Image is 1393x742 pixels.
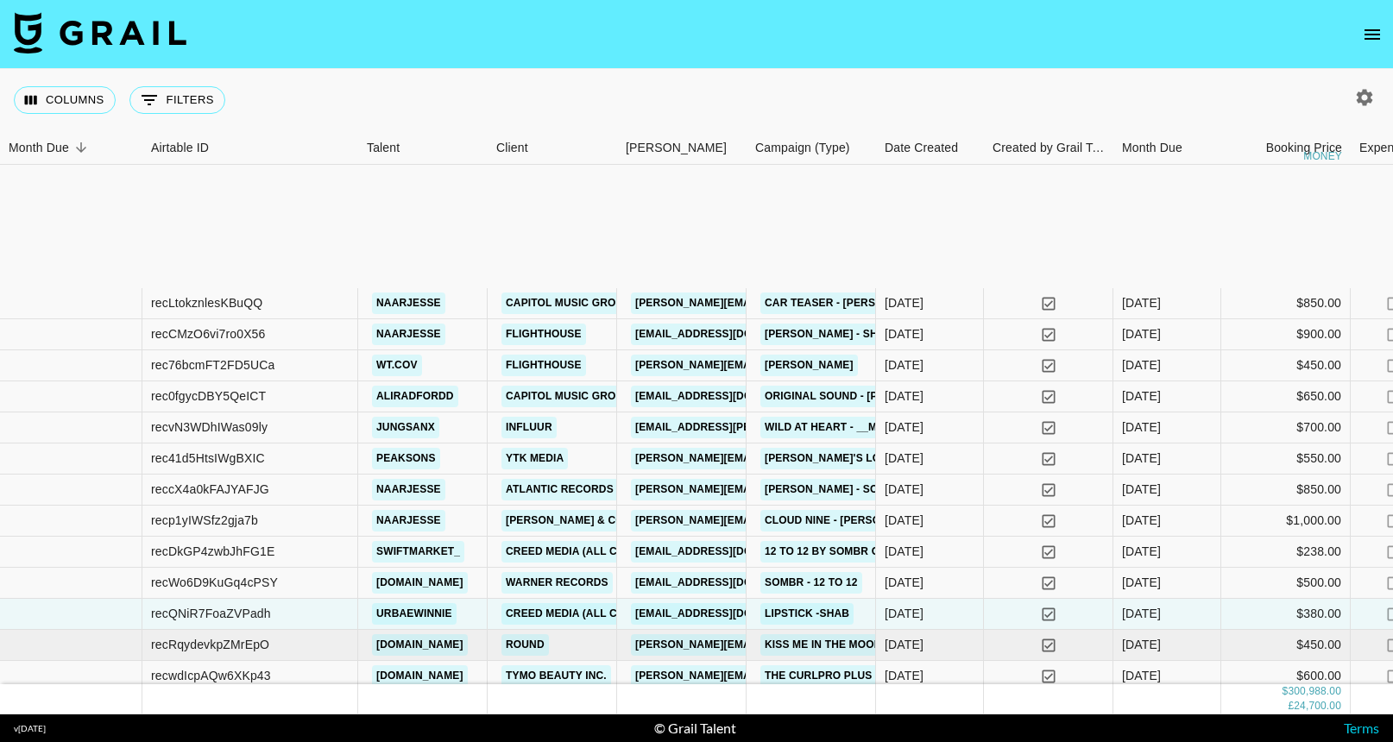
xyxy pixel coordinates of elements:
[1113,131,1221,165] div: Month Due
[372,510,445,531] a: naarjesse
[617,131,747,165] div: Booker
[1221,599,1351,630] div: $380.00
[631,665,912,687] a: [PERSON_NAME][EMAIL_ADDRESS][DOMAIN_NAME]
[151,325,266,343] div: recCMzO6vi7ro0X56
[501,324,586,345] a: Flighthouse
[501,355,586,376] a: Flighthouse
[151,574,278,591] div: recWo6D9KuGq4cPSY
[760,665,936,687] a: the CURLPRO PLUS campaign
[885,387,923,405] div: 13/08/2025
[151,131,209,165] div: Airtable ID
[372,292,445,314] a: naarjesse
[501,634,549,656] a: Round
[760,324,889,345] a: [PERSON_NAME] - Shy
[1221,319,1351,350] div: $900.00
[631,510,1001,531] a: [PERSON_NAME][EMAIL_ADDRESS][PERSON_NAME][DOMAIN_NAME]
[372,479,445,500] a: naarjesse
[631,479,1001,500] a: [PERSON_NAME][EMAIL_ADDRESS][PERSON_NAME][DOMAIN_NAME]
[1221,506,1351,537] div: $1,000.00
[9,131,69,165] div: Month Due
[1355,17,1390,52] button: open drawer
[1122,294,1161,311] div: Aug '25
[1288,684,1341,699] div: 300,988.00
[885,574,923,591] div: 05/08/2025
[151,512,258,529] div: recp1yIWSfz2gja7b
[501,448,568,469] a: YTK Media
[372,634,468,656] a: [DOMAIN_NAME]
[1221,350,1351,381] div: $450.00
[1122,574,1161,591] div: Aug '25
[372,386,458,407] a: aliradfordd
[142,131,358,165] div: Airtable ID
[1221,568,1351,599] div: $500.00
[631,417,912,438] a: [EMAIL_ADDRESS][PERSON_NAME][DOMAIN_NAME]
[1122,667,1161,684] div: Aug '25
[1122,605,1161,622] div: Aug '25
[760,386,960,407] a: original sound - [PERSON_NAME]
[151,605,271,622] div: recQNiR7FoaZVPadh
[501,572,613,594] a: Warner Records
[885,418,923,436] div: 01/08/2025
[876,131,984,165] div: Date Created
[760,572,862,594] a: sombr - 12 to 12
[885,667,923,684] div: 08/08/2025
[631,324,824,345] a: [EMAIL_ADDRESS][DOMAIN_NAME]
[760,292,936,314] a: car teaser - [PERSON_NAME]
[501,417,557,438] a: Influur
[760,634,1016,656] a: Kiss Me In The Moonlight - [PERSON_NAME]
[1303,151,1342,161] div: money
[501,510,652,531] a: [PERSON_NAME] & Co LLC
[984,131,1113,165] div: Created by Grail Team
[69,135,93,160] button: Sort
[760,510,933,531] a: Cloud Nine - [PERSON_NAME]
[1221,443,1351,475] div: $550.00
[993,131,1110,165] div: Created by Grail Team
[358,131,488,165] div: Talent
[372,665,468,687] a: [DOMAIN_NAME]
[151,418,268,436] div: recvN3WDhIWas09ly
[151,450,265,467] div: rec41d5HtsIWgBXIC
[372,448,440,469] a: peaksons
[760,448,935,469] a: [PERSON_NAME]'s Lover Girl
[151,481,269,498] div: reccX4a0kFAJYAFJG
[885,605,923,622] div: 18/08/2025
[14,86,116,114] button: Select columns
[372,324,445,345] a: naarjesse
[1122,543,1161,560] div: Aug '25
[1221,630,1351,661] div: $450.00
[747,131,876,165] div: Campaign (Type)
[151,387,266,405] div: rec0fgycDBY5QeICT
[631,355,912,376] a: [PERSON_NAME][EMAIL_ADDRESS][DOMAIN_NAME]
[1221,381,1351,412] div: $650.00
[151,667,271,684] div: recwdIcpAQw6XKp43
[488,131,617,165] div: Client
[151,543,274,560] div: recDkGP4zwbJhFG1E
[631,541,824,563] a: [EMAIL_ADDRESS][DOMAIN_NAME]
[1221,475,1351,506] div: $850.00
[1266,131,1342,165] div: Booking Price
[1221,537,1351,568] div: $238.00
[885,636,923,653] div: 07/08/2025
[885,450,923,467] div: 09/08/2025
[626,131,727,165] div: [PERSON_NAME]
[885,481,923,498] div: 04/08/2025
[885,294,923,311] div: 14/08/2025
[501,665,611,687] a: TYMO BEAUTY INC.
[501,541,681,563] a: Creed Media (All Campaigns)
[1122,325,1161,343] div: Aug '25
[885,131,958,165] div: Date Created
[501,479,635,500] a: Atlantic Records US
[129,86,225,114] button: Show filters
[1294,699,1341,714] div: 24,700.00
[1122,131,1182,165] div: Month Due
[1344,720,1379,736] a: Terms
[372,572,468,594] a: [DOMAIN_NAME]
[1122,387,1161,405] div: Aug '25
[1122,418,1161,436] div: Aug '25
[501,292,634,314] a: Capitol Music Group
[14,12,186,53] img: Grail Talent
[1221,661,1351,692] div: $600.00
[760,541,936,563] a: 12 to 12 by sombr out [DATE]
[1122,512,1161,529] div: Aug '25
[760,417,930,438] a: Wild At Heart - __mareux__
